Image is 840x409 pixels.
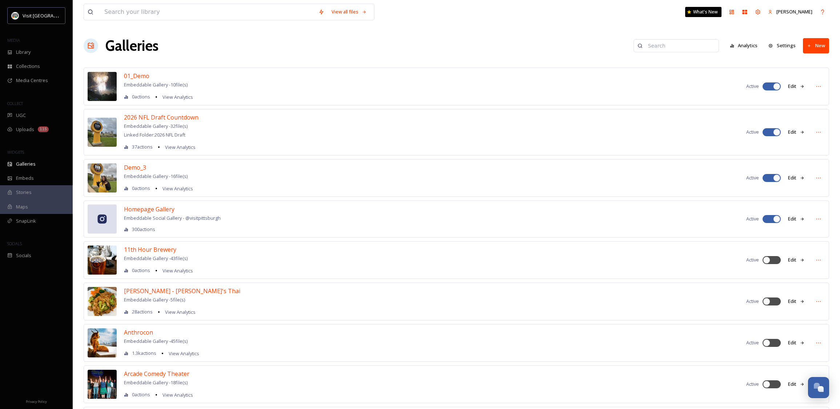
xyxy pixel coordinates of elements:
[124,328,153,336] span: Anthrocon
[746,339,759,346] span: Active
[159,390,193,399] a: View Analytics
[784,336,808,350] button: Edit
[88,287,117,316] img: a0a2bd56-e70c-4733-b126-ccb5d6b7d9db.jpg
[124,72,149,80] span: 01_Demo
[161,143,196,151] a: View Analytics
[161,308,196,316] a: View Analytics
[16,161,36,167] span: Galleries
[124,246,176,254] span: 11th Hour Brewery
[784,294,808,308] button: Edit
[162,94,193,100] span: View Analytics
[16,189,32,196] span: Stories
[765,39,803,53] a: Settings
[124,113,198,121] span: 2026 NFL Draft Countdown
[38,126,49,132] div: 115
[132,350,156,357] span: 1.3k actions
[7,241,22,246] span: SOCIALS
[124,130,198,139] a: Linked Folder:2026 NFL Draft
[746,215,759,222] span: Active
[726,39,765,53] a: Analytics
[765,39,799,53] button: Settings
[746,174,759,181] span: Active
[784,79,808,93] button: Edit
[159,184,193,193] a: View Analytics
[88,163,117,193] img: f9c026fe-efcc-437c-bf50-97695cfd7316.jpg
[23,12,79,19] span: Visit [GEOGRAPHIC_DATA]
[16,49,31,56] span: Library
[7,37,20,43] span: MEDIA
[124,379,188,386] span: Embeddable Gallery - 18 file(s)
[165,309,196,315] span: View Analytics
[784,212,808,226] button: Edit
[124,255,188,262] span: Embeddable Gallery - 43 file(s)
[124,81,188,88] span: Embeddable Gallery - 10 file(s)
[808,377,829,398] button: Open Chat
[124,131,185,138] span: Linked Folder: 2026 NFL Draft
[16,126,34,133] span: Uploads
[784,377,808,391] button: Edit
[165,349,199,358] a: View Analytics
[105,35,158,57] a: Galleries
[159,266,193,275] a: View Analytics
[124,338,188,344] span: Embeddable Gallery - 45 file(s)
[132,143,153,150] span: 37 actions
[88,328,117,357] img: 505875a0-526e-4228-a6ca-ddc3e1c1bc0c.jpg
[124,296,185,303] span: Embeddable Gallery - 5 file(s)
[26,397,47,405] a: Privacy Policy
[124,205,174,213] span: Homepage Gallery
[88,118,117,147] img: 4ba079c2-0880-4a81-b92c-c173d119d32b.jpg
[746,83,759,90] span: Active
[16,203,28,210] span: Maps
[26,399,47,404] span: Privacy Policy
[685,7,722,17] a: What's New
[784,171,808,185] button: Edit
[132,93,150,100] span: 0 actions
[776,8,812,15] span: [PERSON_NAME]
[162,392,193,398] span: View Analytics
[132,185,150,192] span: 0 actions
[16,218,36,224] span: SnapLink
[132,391,150,398] span: 0 actions
[746,129,759,135] span: Active
[7,149,24,155] span: WIDGETS
[88,246,117,275] img: c7fe99b9-23ab-407c-954d-229f90025ac9.jpg
[101,4,315,20] input: Search your library
[124,287,240,295] span: [PERSON_NAME] - [PERSON_NAME]'s Thai
[162,185,193,192] span: View Analytics
[124,123,188,129] span: Embeddable Gallery - 32 file(s)
[159,93,193,101] a: View Analytics
[746,256,759,263] span: Active
[165,144,196,150] span: View Analytics
[16,252,31,259] span: Socials
[746,381,759,388] span: Active
[644,39,715,53] input: Search
[784,125,808,139] button: Edit
[124,215,221,221] span: Embeddable Social Gallery - @ visitpittsburgh
[162,267,193,274] span: View Analytics
[12,12,19,19] img: unnamed.jpg
[124,370,189,378] span: Arcade Comedy Theater
[169,350,199,357] span: View Analytics
[16,77,48,84] span: Media Centres
[16,175,34,182] span: Embeds
[7,101,23,106] span: COLLECT
[88,72,117,101] img: fb615036-d145-4249-ac0a-64fa58d027c1.jpg
[124,173,188,179] span: Embeddable Gallery - 16 file(s)
[88,370,117,399] img: 67b8f7a1-4a37-4f5f-8861-fd0305bc4d86.jpg
[764,5,816,19] a: [PERSON_NAME]
[132,267,150,274] span: 0 actions
[726,39,761,53] button: Analytics
[328,5,370,19] a: View all files
[746,298,759,305] span: Active
[16,63,40,70] span: Collections
[132,226,155,233] span: 300 actions
[132,308,153,315] span: 28 actions
[124,163,146,171] span: Demo_3
[803,38,829,53] button: New
[784,253,808,267] button: Edit
[16,112,26,119] span: UGC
